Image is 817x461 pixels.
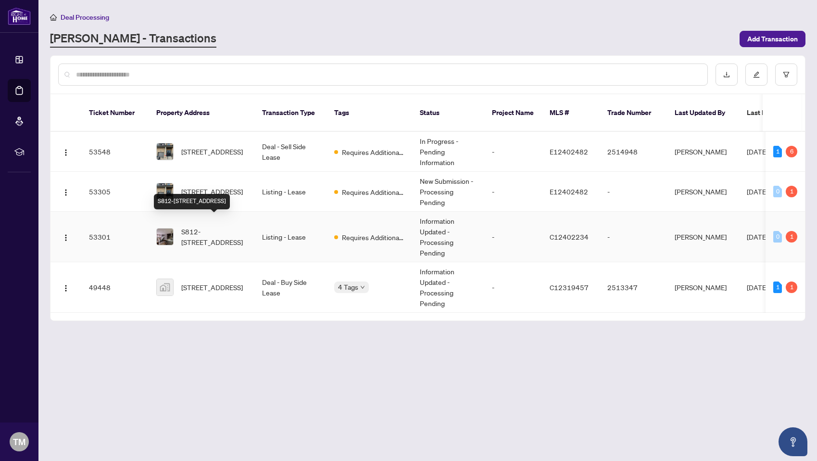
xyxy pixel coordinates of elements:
td: [PERSON_NAME] [667,262,739,313]
td: Listing - Lease [254,172,327,212]
div: 1 [786,282,797,293]
a: [PERSON_NAME] - Transactions [50,30,216,48]
span: Last Modified Date [747,107,805,118]
td: 53305 [81,172,149,212]
th: Tags [327,94,412,132]
span: Requires Additional Docs [342,147,404,157]
td: 53301 [81,212,149,262]
td: [PERSON_NAME] [667,132,739,172]
td: - [484,172,542,212]
span: [DATE] [747,147,768,156]
button: Logo [58,144,74,159]
td: 49448 [81,262,149,313]
div: 1 [773,146,782,157]
span: [DATE] [747,283,768,292]
td: - [484,262,542,313]
button: Open asap [779,427,807,456]
span: filter [783,71,790,78]
span: [STREET_ADDRESS] [181,186,243,197]
button: Add Transaction [740,31,805,47]
img: logo [8,7,31,25]
div: S812-[STREET_ADDRESS] [154,194,230,209]
span: [STREET_ADDRESS] [181,282,243,293]
td: [PERSON_NAME] [667,212,739,262]
td: - [600,172,667,212]
span: E12402482 [550,187,588,196]
span: Deal Processing [61,13,109,22]
button: edit [745,64,767,86]
td: Listing - Lease [254,212,327,262]
span: Requires Additional Docs [342,187,404,197]
span: down [360,285,365,290]
div: 6 [786,146,797,157]
th: Property Address [149,94,254,132]
div: 1 [786,186,797,197]
td: [PERSON_NAME] [667,172,739,212]
img: thumbnail-img [157,279,173,295]
span: download [723,71,730,78]
button: download [716,64,738,86]
span: [DATE] [747,232,768,241]
div: 0 [773,231,782,243]
th: Project Name [484,94,542,132]
td: 2514948 [600,132,667,172]
span: 4 Tags [338,282,358,293]
td: 53548 [81,132,149,172]
span: C12402234 [550,232,589,241]
img: Logo [62,149,70,156]
td: - [600,212,667,262]
th: MLS # [542,94,600,132]
img: thumbnail-img [157,229,173,245]
img: Logo [62,284,70,292]
img: thumbnail-img [157,183,173,200]
span: [STREET_ADDRESS] [181,146,243,157]
th: Trade Number [600,94,667,132]
td: - [484,132,542,172]
td: New Submission - Processing Pending [412,172,484,212]
th: Transaction Type [254,94,327,132]
div: 0 [773,186,782,197]
td: 2513347 [600,262,667,313]
img: Logo [62,234,70,242]
td: In Progress - Pending Information [412,132,484,172]
span: C12319457 [550,283,589,292]
button: filter [775,64,797,86]
td: Deal - Buy Side Lease [254,262,327,313]
img: Logo [62,189,70,196]
td: Deal - Sell Side Lease [254,132,327,172]
button: Logo [58,184,74,199]
span: S812-[STREET_ADDRESS] [181,226,247,247]
span: Add Transaction [747,31,798,47]
span: home [50,14,57,21]
td: Information Updated - Processing Pending [412,212,484,262]
th: Ticket Number [81,94,149,132]
td: Information Updated - Processing Pending [412,262,484,313]
button: Logo [58,280,74,295]
th: Last Updated By [667,94,739,132]
span: TM [13,435,25,448]
button: Logo [58,229,74,244]
th: Status [412,94,484,132]
span: [DATE] [747,187,768,196]
span: Requires Additional Docs [342,232,404,243]
span: E12402482 [550,147,588,156]
img: thumbnail-img [157,143,173,160]
div: 1 [773,282,782,293]
td: - [484,212,542,262]
div: 1 [786,231,797,243]
span: edit [753,71,760,78]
